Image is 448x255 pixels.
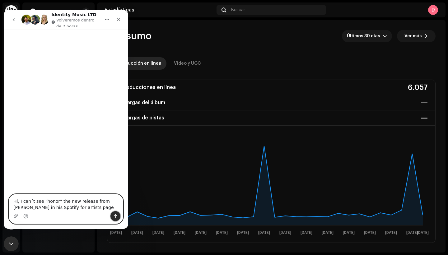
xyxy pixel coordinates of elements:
button: Selector de emoji [20,204,25,209]
button: Enviar un mensaje… [107,201,117,211]
text: [DATE] [279,231,291,235]
text: [DATE] [343,231,355,235]
button: Adjuntar un archivo [10,204,15,209]
span: Últimos 30 días [347,30,383,42]
div: Reproducción en línea [112,57,161,70]
text: [DATE] [364,231,376,235]
text: [DATE] [385,231,397,235]
div: Estadísticas [105,7,214,12]
div: — [421,98,428,108]
div: Video y UGC [174,57,201,70]
text: [DATE] [174,231,185,235]
text: [DATE] [110,231,122,235]
iframe: Intercom live chat [4,10,128,229]
div: — [421,113,428,123]
iframe: Intercom live chat [4,236,19,251]
text: [DATE] [301,231,312,235]
div: Reproducciones en línea [115,82,176,92]
img: 0f74c21f-6d1c-4dbc-9196-dbddad53419e [5,5,17,17]
text: [DATE] [152,231,164,235]
div: dropdown trigger [383,30,387,42]
text: [DATE] [406,231,418,235]
span: Consumo [107,30,152,42]
text: [DATE] [216,231,228,235]
div: Descargas del álbum [115,98,165,108]
textarea: Escribe un mensaje... [5,184,119,201]
text: [DATE] [237,231,249,235]
div: D [428,5,438,15]
text: [DATE] [322,231,334,235]
img: 2d8271db-5505-4223-b535-acbbe3973654 [27,7,80,15]
div: Descargas de pistas [115,113,164,123]
button: Ver más [397,30,436,42]
text: [DATE] [417,231,429,235]
span: Ver más [404,30,422,42]
div: 6.057 [408,82,428,92]
span: Buscar [231,7,245,12]
text: [DATE] [195,231,207,235]
text: [DATE] [258,231,270,235]
text: [DATE] [131,231,143,235]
